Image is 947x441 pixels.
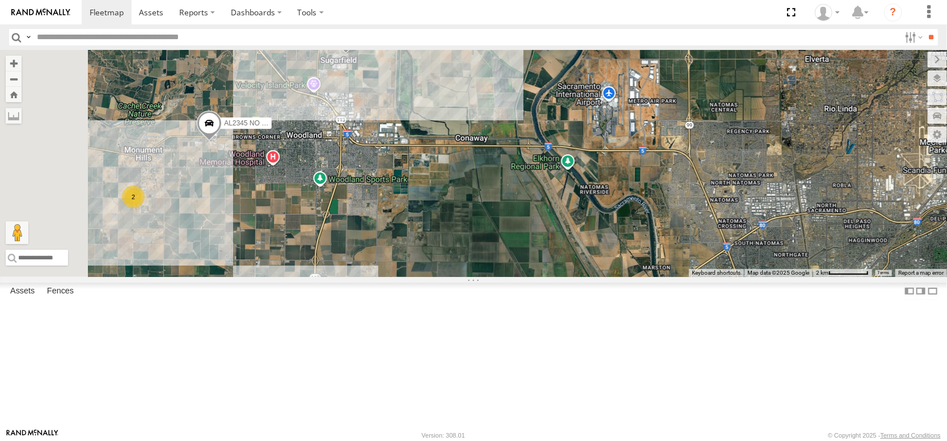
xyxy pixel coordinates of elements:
[904,283,915,299] label: Dock Summary Table to the Left
[6,56,22,71] button: Zoom in
[6,221,28,244] button: Drag Pegman onto the map to open Street View
[881,432,941,439] a: Terms and Conditions
[927,283,938,299] label: Hide Summary Table
[24,29,33,45] label: Search Query
[901,29,925,45] label: Search Filter Options
[11,9,70,16] img: rand-logo.svg
[828,432,941,439] div: © Copyright 2025 -
[747,270,809,276] span: Map data ©2025 Google
[915,283,927,299] label: Dock Summary Table to the Right
[884,3,902,22] i: ?
[422,432,465,439] div: Version: 308.01
[6,430,58,441] a: Visit our Website
[6,87,22,102] button: Zoom Home
[928,127,947,142] label: Map Settings
[122,186,145,208] div: 2
[6,71,22,87] button: Zoom out
[816,270,828,276] span: 2 km
[6,108,22,124] label: Measure
[5,283,40,299] label: Assets
[224,120,274,128] span: AL2345 NO EXT
[41,283,79,299] label: Fences
[898,270,944,276] a: Report a map error
[813,269,872,277] button: Map Scale: 2 km per 67 pixels
[692,269,741,277] button: Keyboard shortcuts
[878,271,890,275] a: Terms (opens in new tab)
[811,4,844,21] div: Dennis Braga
